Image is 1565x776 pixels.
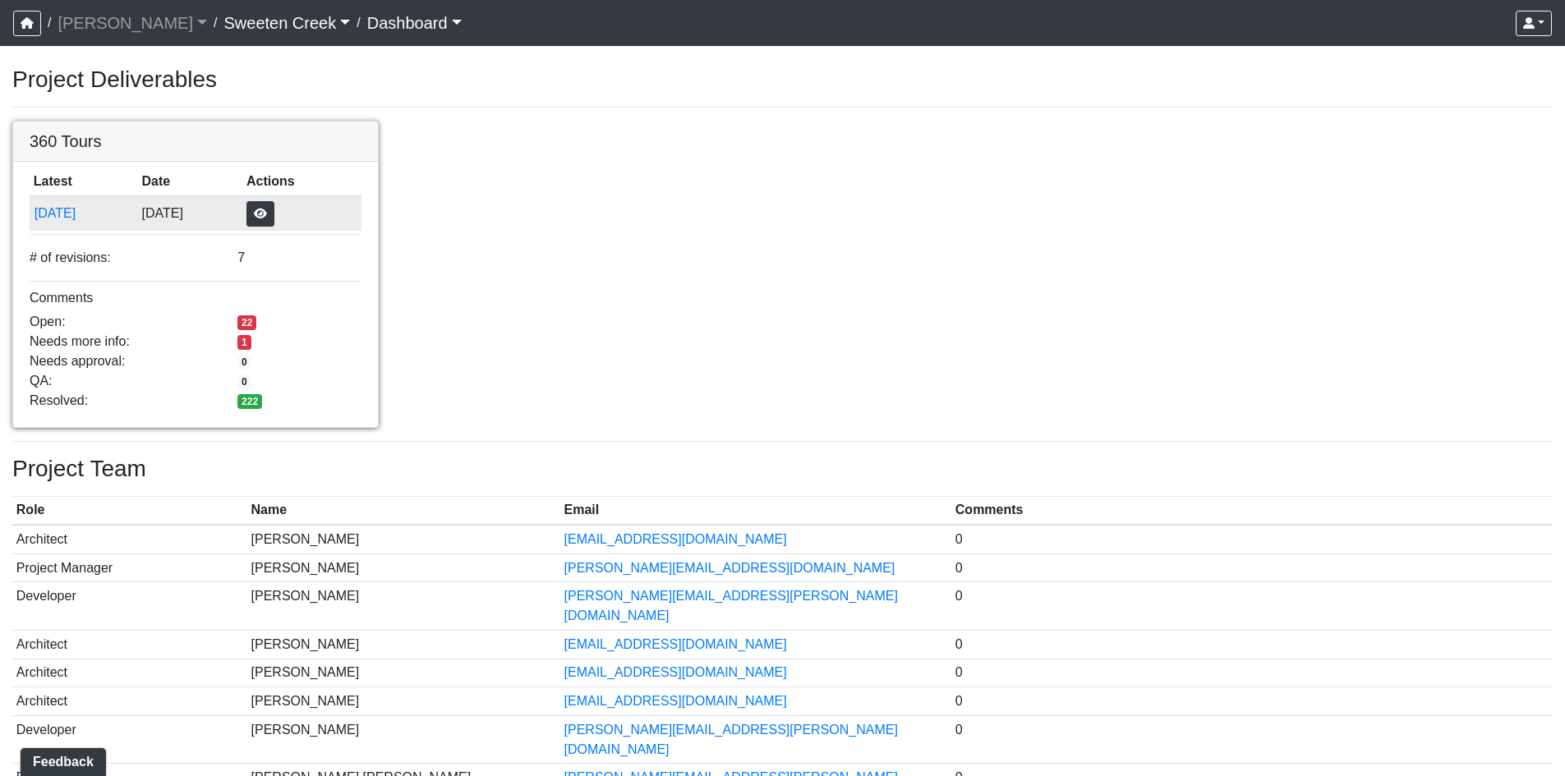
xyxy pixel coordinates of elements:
td: Architect [12,659,247,687]
td: 0 [951,630,1553,659]
span: / [207,7,223,39]
a: [EMAIL_ADDRESS][DOMAIN_NAME] [564,637,787,651]
td: 0 [951,582,1553,631]
td: Project Manager [12,553,247,582]
button: [DATE] [34,203,134,224]
td: [PERSON_NAME] [247,582,560,631]
td: 0 [951,525,1553,553]
td: 0 [951,715,1553,764]
a: [EMAIL_ADDRESS][DOMAIN_NAME] [564,694,787,708]
th: Role [12,497,247,526]
th: Name [247,497,560,526]
th: Email [560,497,951,526]
a: Sweeten Creek [223,7,350,39]
td: [PERSON_NAME] [247,630,560,659]
a: [PERSON_NAME][EMAIL_ADDRESS][PERSON_NAME][DOMAIN_NAME] [564,723,898,756]
a: [PERSON_NAME][EMAIL_ADDRESS][PERSON_NAME][DOMAIN_NAME] [564,589,898,622]
a: [EMAIL_ADDRESS][DOMAIN_NAME] [564,532,787,546]
h3: Project Deliverables [12,66,1553,94]
td: [PERSON_NAME] [247,553,560,582]
a: Dashboard [367,7,462,39]
th: Comments [951,497,1553,526]
span: / [41,7,58,39]
td: 0 [951,553,1553,582]
td: Architect [12,630,247,659]
h3: Project Team [12,455,1553,483]
iframe: Ybug feedback widget [12,743,109,776]
a: [PERSON_NAME] [58,7,207,39]
td: bAbgrhJYp7QNzTE5JPpY7K [30,196,138,231]
td: Architect [12,687,247,716]
td: [PERSON_NAME] [247,715,560,764]
td: Developer [12,715,247,764]
td: Developer [12,582,247,631]
td: [PERSON_NAME] [247,659,560,687]
td: Architect [12,525,247,553]
td: [PERSON_NAME] [247,525,560,553]
td: 0 [951,659,1553,687]
td: [PERSON_NAME] [247,687,560,716]
td: 0 [951,687,1553,716]
a: [EMAIL_ADDRESS][DOMAIN_NAME] [564,665,787,679]
span: / [350,7,366,39]
a: [PERSON_NAME][EMAIL_ADDRESS][DOMAIN_NAME] [564,561,895,575]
